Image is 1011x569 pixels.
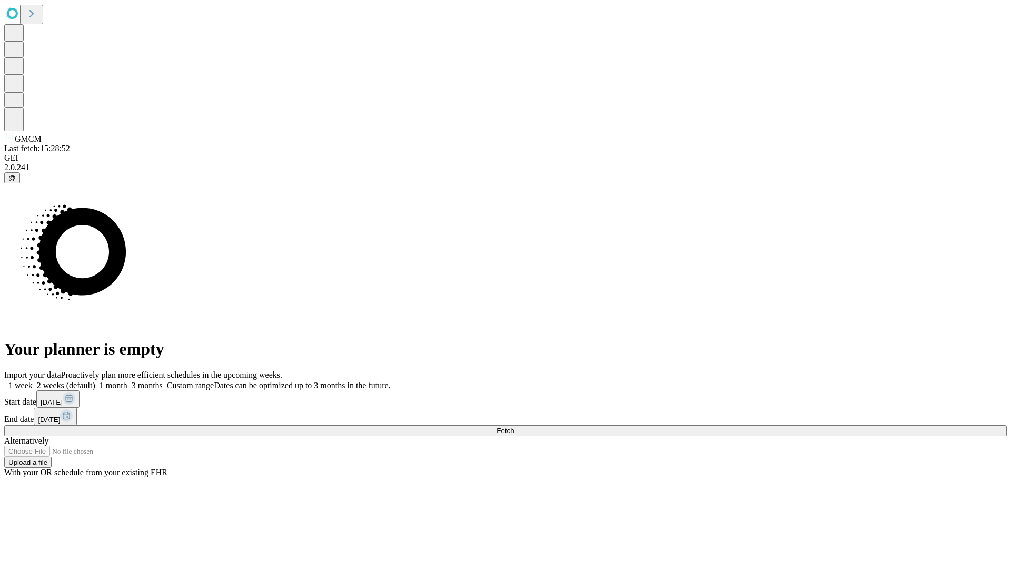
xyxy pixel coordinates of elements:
[34,408,77,425] button: [DATE]
[4,153,1007,163] div: GEI
[4,163,1007,172] div: 2.0.241
[132,381,163,390] span: 3 months
[4,436,48,445] span: Alternatively
[4,425,1007,436] button: Fetch
[38,416,60,424] span: [DATE]
[36,390,80,408] button: [DATE]
[4,172,20,183] button: @
[61,370,282,379] span: Proactively plan more efficient schedules in the upcoming weeks.
[214,381,390,390] span: Dates can be optimized up to 3 months in the future.
[4,370,61,379] span: Import your data
[167,381,214,390] span: Custom range
[41,398,63,406] span: [DATE]
[4,144,70,153] span: Last fetch: 15:28:52
[37,381,95,390] span: 2 weeks (default)
[4,468,167,477] span: With your OR schedule from your existing EHR
[497,427,514,435] span: Fetch
[15,134,42,143] span: GMCM
[4,390,1007,408] div: Start date
[4,339,1007,359] h1: Your planner is empty
[4,408,1007,425] div: End date
[8,174,16,182] span: @
[8,381,33,390] span: 1 week
[4,457,52,468] button: Upload a file
[100,381,127,390] span: 1 month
